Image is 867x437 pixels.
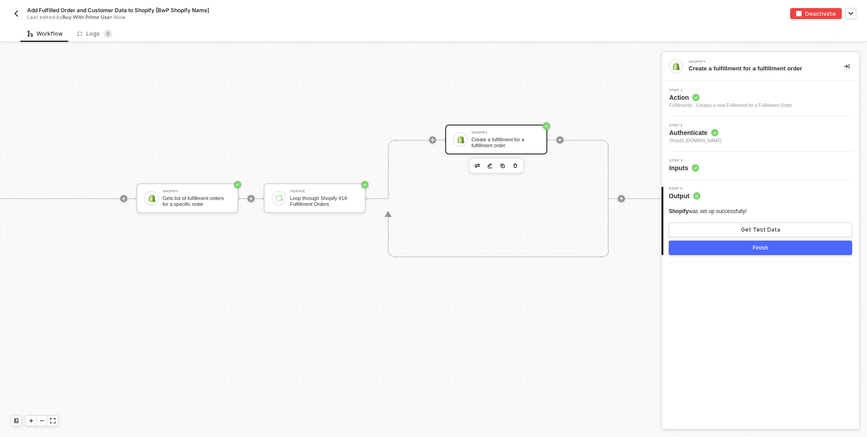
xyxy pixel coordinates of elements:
[619,196,624,201] span: icon-play
[669,191,700,200] span: Output
[662,159,859,172] div: Step 3Inputs
[669,102,792,109] div: Fulfillments - Creates a new Fulfillment for a Fulfillment Order
[103,29,112,38] sup: 0
[471,137,539,148] div: Create a fulfillment for a fulfillment order
[669,208,689,214] span: Shopify
[753,244,768,251] div: Finish
[77,29,112,38] div: Logs
[790,8,842,19] button: deactivateDeactivate
[669,88,792,92] span: Step 1
[248,196,254,201] span: icon-play
[457,135,465,144] img: icon
[11,8,22,19] button: back
[669,208,747,215] div: was set up successfully!
[844,64,849,69] span: icon-collapse-right
[28,418,34,423] span: icon-play
[361,181,368,188] span: icon-success-page
[28,30,63,37] div: Workflow
[805,10,836,18] div: Deactivate
[27,14,413,21] div: Last edited by - Now
[689,65,830,73] div: Create a fulfillment for a fulfillment order
[471,131,539,135] div: Shopify
[669,159,699,163] span: Step 3
[13,10,20,17] img: back
[234,181,241,188] span: icon-success-page
[475,163,480,168] img: edit-cred
[485,160,495,171] button: edit-cred
[669,223,852,237] button: Get Test Data
[275,194,283,202] img: icon
[669,137,722,144] span: Shopify [DOMAIN_NAME]
[163,195,230,207] div: Gets list of fulfillment orders for a specific order
[290,190,358,193] div: Iterate
[39,418,45,423] span: icon-minus
[497,160,508,171] button: copy-block
[669,187,700,191] span: Step 4
[487,163,493,169] img: edit-cred
[662,187,859,255] div: Step 4Output Shopifywas set up successfully!Get Test DataFinish
[796,11,802,16] img: deactivate
[163,190,230,193] div: Shopify
[500,163,505,168] img: copy-block
[669,163,699,172] span: Inputs
[662,88,859,109] div: Step 1Action Fulfillments - Creates a new Fulfillment for a Fulfillment Order
[50,418,56,423] span: icon-expand
[472,160,483,171] button: edit-cred
[669,124,722,127] span: Step 2
[741,226,780,233] div: Get Test Data
[430,137,435,143] span: icon-play
[543,122,550,130] span: icon-success-page
[557,137,563,143] span: icon-play
[148,194,156,202] img: icon
[121,196,126,201] span: icon-play
[689,60,824,64] div: Shopify
[27,6,209,14] span: Add Fulfilled Order and Customer Data to Shopify [BwP Shopify Name]
[62,14,112,20] span: Buy With Prime User
[672,62,680,70] img: integration-icon
[662,124,859,144] div: Step 2Authenticate Shopify [DOMAIN_NAME]
[290,195,358,207] div: Loop through Shopify #14: Fulfillment Orders
[669,128,722,137] span: Authenticate
[669,241,852,255] button: Finish
[669,93,792,102] span: Action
